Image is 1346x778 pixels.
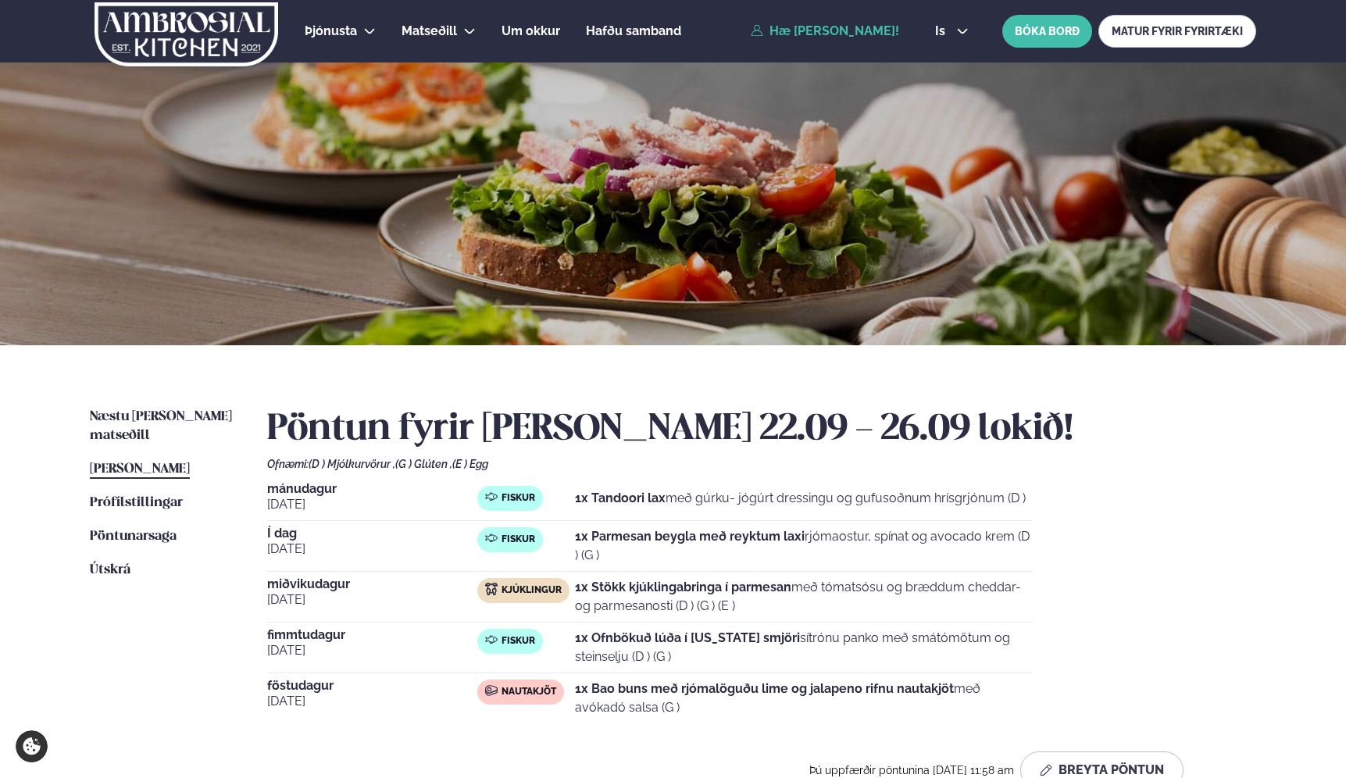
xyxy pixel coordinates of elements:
[16,730,48,762] a: Cookie settings
[502,635,535,648] span: Fiskur
[402,23,457,38] span: Matseðill
[90,561,130,580] a: Útskrá
[267,641,477,660] span: [DATE]
[267,527,477,540] span: Í dag
[267,495,477,514] span: [DATE]
[395,458,452,470] span: (G ) Glúten ,
[267,692,477,711] span: [DATE]
[90,410,232,442] span: Næstu [PERSON_NAME] matseðill
[502,534,535,546] span: Fiskur
[267,629,477,641] span: fimmtudagur
[267,578,477,591] span: miðvikudagur
[90,530,177,543] span: Pöntunarsaga
[485,532,498,544] img: fish.svg
[90,494,183,512] a: Prófílstillingar
[575,529,805,544] strong: 1x Parmesan beygla með reyktum laxi
[502,492,535,505] span: Fiskur
[575,578,1033,616] p: með tómatsósu og bræddum cheddar- og parmesanosti (D ) (G ) (E )
[309,458,395,470] span: (D ) Mjólkurvörur ,
[502,22,560,41] a: Um okkur
[1098,15,1256,48] a: MATUR FYRIR FYRIRTÆKI
[1002,15,1092,48] button: BÓKA BORÐ
[90,527,177,546] a: Pöntunarsaga
[485,583,498,595] img: chicken.svg
[923,25,981,37] button: is
[809,764,1014,776] span: Þú uppfærðir pöntunina [DATE] 11:58 am
[267,540,477,559] span: [DATE]
[485,684,498,697] img: beef.svg
[502,23,560,38] span: Um okkur
[402,22,457,41] a: Matseðill
[575,580,791,594] strong: 1x Stökk kjúklingabringa í parmesan
[575,489,1026,508] p: með gúrku- jógúrt dressingu og gufusoðnum hrísgrjónum (D )
[267,458,1256,470] div: Ofnæmi:
[267,483,477,495] span: mánudagur
[575,629,1033,666] p: sítrónu panko með smátómötum og steinselju (D ) (G )
[305,23,357,38] span: Þjónusta
[90,496,183,509] span: Prófílstillingar
[267,680,477,692] span: föstudagur
[267,591,477,609] span: [DATE]
[751,24,899,38] a: Hæ [PERSON_NAME]!
[586,22,681,41] a: Hafðu samband
[90,460,190,479] a: [PERSON_NAME]
[575,491,666,505] strong: 1x Tandoori lax
[485,491,498,503] img: fish.svg
[575,680,1033,717] p: með avókadó salsa (G )
[935,25,950,37] span: is
[575,681,954,696] strong: 1x Bao buns með rjómalöguðu lime og jalapeno rifnu nautakjöt
[575,630,800,645] strong: 1x Ofnbökuð lúða í [US_STATE] smjöri
[305,22,357,41] a: Þjónusta
[267,408,1256,451] h2: Pöntun fyrir [PERSON_NAME] 22.09 - 26.09 lokið!
[586,23,681,38] span: Hafðu samband
[502,584,562,597] span: Kjúklingur
[90,408,236,445] a: Næstu [PERSON_NAME] matseðill
[90,462,190,476] span: [PERSON_NAME]
[502,686,556,698] span: Nautakjöt
[452,458,488,470] span: (E ) Egg
[575,527,1033,565] p: rjómaostur, spínat og avocado krem (D ) (G )
[93,2,280,66] img: logo
[90,563,130,576] span: Útskrá
[485,633,498,646] img: fish.svg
